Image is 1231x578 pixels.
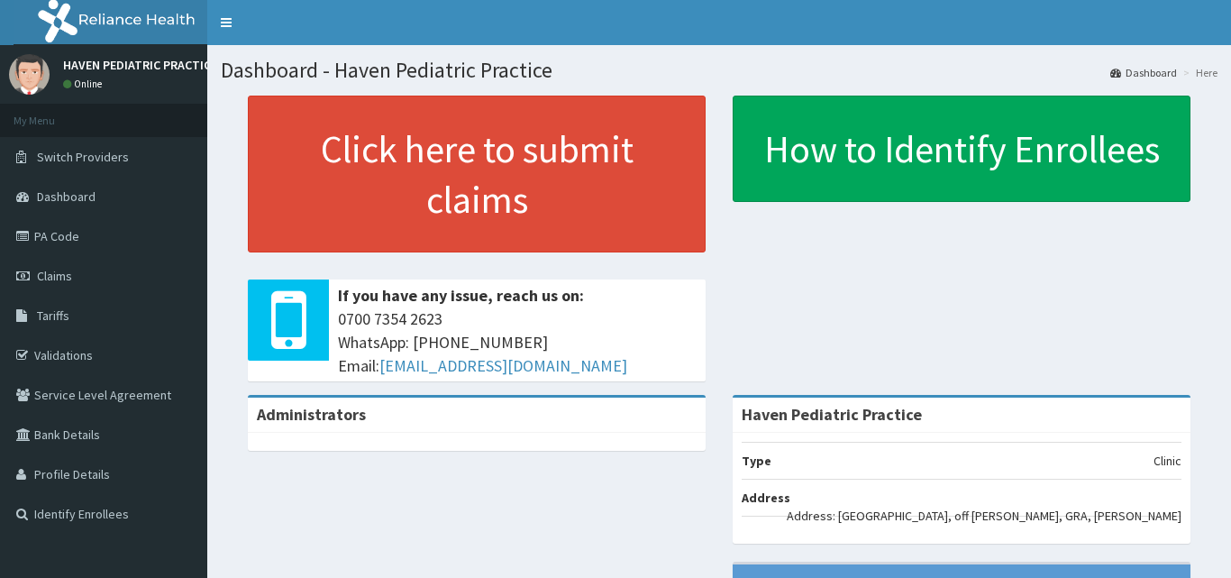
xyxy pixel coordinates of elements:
b: If you have any issue, reach us on: [338,285,584,306]
span: Tariffs [37,307,69,324]
p: HAVEN PEDIATRIC PRACTICE [63,59,217,71]
b: Address [742,490,790,506]
p: Address: [GEOGRAPHIC_DATA], off [PERSON_NAME], GRA, [PERSON_NAME] [787,507,1181,525]
span: Claims [37,268,72,284]
a: How to Identify Enrollees [733,96,1190,202]
span: 0700 7354 2623 WhatsApp: [PHONE_NUMBER] Email: [338,307,697,377]
b: Administrators [257,404,366,425]
p: Clinic [1153,452,1181,470]
h1: Dashboard - Haven Pediatric Practice [221,59,1217,82]
li: Here [1179,65,1217,80]
span: Switch Providers [37,149,129,165]
b: Type [742,453,771,469]
a: Click here to submit claims [248,96,706,252]
strong: Haven Pediatric Practice [742,404,922,425]
a: [EMAIL_ADDRESS][DOMAIN_NAME] [379,355,627,376]
a: Online [63,78,106,90]
span: Dashboard [37,188,96,205]
img: User Image [9,54,50,95]
a: Dashboard [1110,65,1177,80]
